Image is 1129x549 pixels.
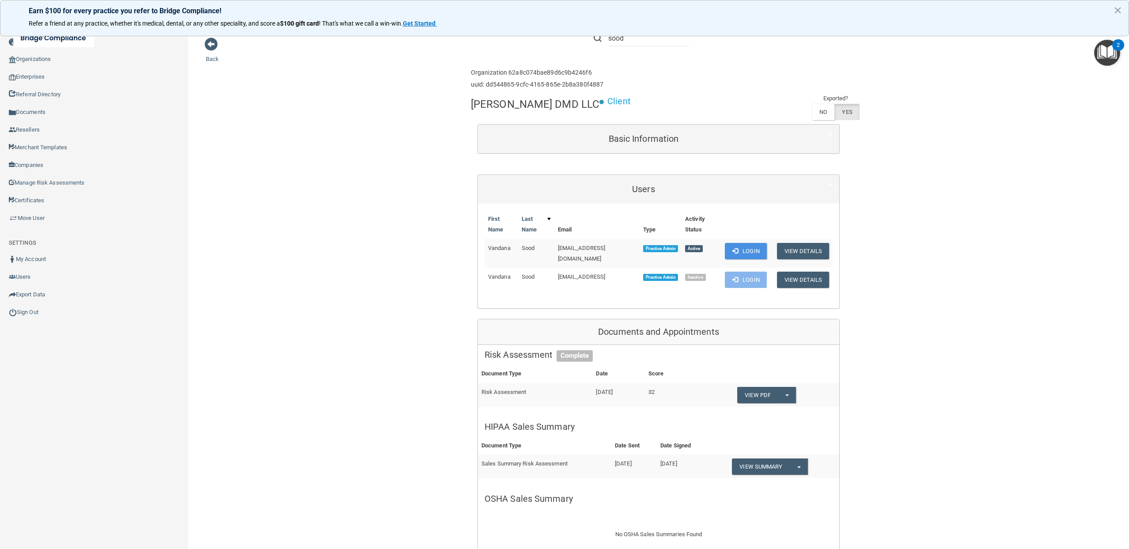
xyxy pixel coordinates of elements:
img: ic-search.3b580494.png [594,34,602,42]
input: Search [608,30,689,46]
a: View Summary [732,458,789,475]
th: Email [554,210,640,239]
span: Inactive [685,274,706,281]
h5: Users [485,184,803,194]
img: ic_user_dark.df1a06c3.png [9,256,16,263]
h5: Basic Information [485,134,803,144]
h5: Risk Assessment [485,350,833,360]
a: View PDF [737,387,778,403]
p: Earn $100 for every practice you refer to Bridge Compliance! [29,7,1100,15]
td: 32 [645,383,694,407]
img: bridge_compliance_login_screen.278c3ca4.svg [13,29,95,47]
img: enterprise.0d942306.png [9,74,16,80]
img: icon-documents.8dae5593.png [9,109,16,116]
h6: uuid: dd544865-9cfc-4165-865e-2b8a380f4887 [471,81,603,88]
button: Login [725,243,767,259]
span: Refer a friend at any practice, whether it's medical, dental, or any other speciality, and score a [29,20,280,27]
h4: [PERSON_NAME] DMD LLC [471,98,599,110]
th: Date [592,365,644,383]
label: YES [834,104,859,120]
button: Close [1114,3,1122,17]
span: Sood [522,245,534,251]
span: Vandana [488,245,511,251]
a: Get Started [403,20,437,27]
label: NO [812,104,834,120]
h5: OSHA Sales Summary [485,494,833,504]
a: Last Name [522,214,551,235]
td: Exported? [812,93,860,104]
span: Practice Admin [643,274,678,281]
td: [DATE] [611,454,657,478]
button: View Details [777,243,829,259]
span: Practice Admin [643,245,678,252]
th: Date Signed [657,437,711,455]
img: icon-users.e205127d.png [9,273,16,280]
h5: HIPAA Sales Summary [485,422,833,432]
td: [DATE] [592,383,644,407]
span: Sood [522,273,534,280]
div: 2 [1117,45,1120,57]
strong: $100 gift card [280,20,319,27]
a: Back [206,45,219,62]
th: Score [645,365,694,383]
th: Document Type [478,437,611,455]
label: SETTINGS [9,238,36,248]
button: Login [725,272,767,288]
span: ! That's what we call a win-win. [319,20,403,27]
th: Type [640,210,682,239]
span: [EMAIL_ADDRESS] [558,273,606,280]
td: [DATE] [657,454,711,478]
span: [EMAIL_ADDRESS][DOMAIN_NAME] [558,245,606,262]
span: Active [685,245,703,252]
img: ic_reseller.de258add.png [9,126,16,133]
a: Basic Information [485,129,833,149]
img: organization-icon.f8decf85.png [9,56,16,63]
button: Open Resource Center, 2 new notifications [1094,40,1120,66]
img: icon-export.b9366987.png [9,291,16,298]
a: Users [485,179,833,199]
span: Vandana [488,273,511,280]
a: First Name [488,214,515,235]
th: Date Sent [611,437,657,455]
th: Activity Status [682,210,721,239]
h6: Organization 62a8c074bae89d6c9b4246f6 [471,69,603,76]
td: Sales Summary Risk Assessment [478,454,611,478]
button: View Details [777,272,829,288]
td: Risk Assessment [478,383,592,407]
p: Client [607,93,631,110]
th: Document Type [478,365,592,383]
img: briefcase.64adab9b.png [9,214,18,223]
div: Documents and Appointments [478,319,839,345]
span: Complete [557,350,593,362]
img: ic_power_dark.7ecde6b1.png [9,308,17,316]
strong: Get Started [403,20,436,27]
